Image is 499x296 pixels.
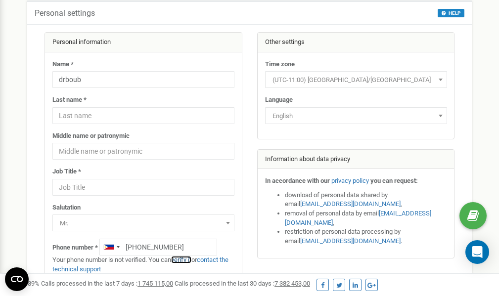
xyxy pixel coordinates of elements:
[370,177,418,184] strong: you can request:
[52,107,234,124] input: Last name
[265,107,447,124] span: English
[52,95,87,105] label: Last name *
[265,60,295,69] label: Time zone
[52,71,234,88] input: Name
[285,210,431,226] a: [EMAIL_ADDRESS][DOMAIN_NAME]
[265,95,293,105] label: Language
[137,280,173,287] u: 1 745 115,00
[41,280,173,287] span: Calls processed in the last 7 days :
[52,214,234,231] span: Mr.
[465,240,489,264] div: Open Intercom Messenger
[35,9,95,18] h5: Personal settings
[52,203,81,212] label: Salutation
[331,177,369,184] a: privacy policy
[52,167,81,176] label: Job Title *
[52,143,234,160] input: Middle name or patronymic
[438,9,464,17] button: HELP
[285,209,447,227] li: removal of personal data by email ,
[300,200,401,208] a: [EMAIL_ADDRESS][DOMAIN_NAME]
[100,239,123,255] div: Telephone country code
[265,177,330,184] strong: In accordance with our
[56,216,231,230] span: Mr.
[99,239,217,255] input: +1-800-555-55-55
[285,191,447,209] li: download of personal data shared by email ,
[175,280,310,287] span: Calls processed in the last 30 days :
[300,237,401,245] a: [EMAIL_ADDRESS][DOMAIN_NAME]
[265,71,447,88] span: (UTC-11:00) Pacific/Midway
[45,33,242,52] div: Personal information
[269,109,444,123] span: English
[285,227,447,246] li: restriction of personal data processing by email .
[274,280,310,287] u: 7 382 453,00
[52,243,98,253] label: Phone number *
[52,60,74,69] label: Name *
[52,131,130,141] label: Middle name or patronymic
[258,150,454,169] div: Information about data privacy
[52,179,234,196] input: Job Title
[52,256,228,273] a: contact the technical support
[258,33,454,52] div: Other settings
[52,255,234,274] p: Your phone number is not verified. You can or
[269,73,444,87] span: (UTC-11:00) Pacific/Midway
[5,267,29,291] button: Open CMP widget
[171,256,191,263] a: verify it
